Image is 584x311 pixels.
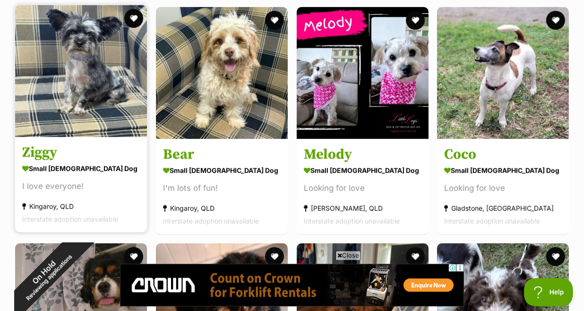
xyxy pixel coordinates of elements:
h3: Bear [163,146,281,164]
span: Interstate adoption unavailable [304,217,400,225]
span: Interstate adoption unavailable [22,215,118,223]
div: [PERSON_NAME], QLD [304,202,421,215]
button: favourite [265,247,284,266]
img: Bear [156,7,288,139]
div: small [DEMOGRAPHIC_DATA] Dog [444,164,562,177]
h3: Ziggy [22,144,140,162]
div: Kingaroy, QLD [22,200,140,213]
a: Ziggy small [DEMOGRAPHIC_DATA] Dog I love everyone! Kingaroy, QLD Interstate adoption unavailable... [15,137,147,233]
a: Coco small [DEMOGRAPHIC_DATA] Dog Looking for love Gladstone, [GEOGRAPHIC_DATA] Interstate adopti... [437,138,569,234]
img: Ziggy [15,5,147,137]
div: I love everyone! [22,180,140,193]
div: Looking for love [304,182,421,195]
button: favourite [405,11,424,30]
div: small [DEMOGRAPHIC_DATA] Dog [22,162,140,175]
button: favourite [265,11,284,30]
div: Kingaroy, QLD [163,202,281,215]
span: Reviewing applications [25,253,74,302]
h3: Coco [444,146,562,164]
button: favourite [124,9,143,28]
span: Interstate adoption unavailable [163,217,259,225]
div: Gladstone, [GEOGRAPHIC_DATA] [444,202,562,215]
button: favourite [405,247,424,266]
iframe: Advertisement [120,264,464,306]
img: Coco [437,7,569,139]
a: Melody small [DEMOGRAPHIC_DATA] Dog Looking for love [PERSON_NAME], QLD Interstate adoption unava... [297,138,429,234]
div: small [DEMOGRAPHIC_DATA] Dog [304,164,421,177]
span: Interstate adoption unavailable [444,217,540,225]
a: Bear small [DEMOGRAPHIC_DATA] Dog I'm lots of fun! Kingaroy, QLD Interstate adoption unavailable ... [156,138,288,234]
div: Looking for love [444,182,562,195]
span: Close [335,251,361,260]
button: favourite [546,11,565,30]
img: Melody [297,7,429,139]
button: favourite [124,247,143,266]
div: I'm lots of fun! [163,182,281,195]
h3: Melody [304,146,421,164]
div: small [DEMOGRAPHIC_DATA] Dog [163,164,281,177]
iframe: Help Scout Beacon - Open [524,278,575,306]
button: favourite [546,247,565,266]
